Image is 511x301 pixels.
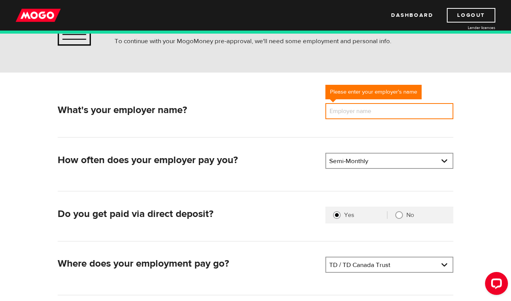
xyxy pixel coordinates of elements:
[58,154,320,166] h2: How often does your employer pay you?
[447,8,495,23] a: Logout
[325,103,387,119] label: Employer name
[115,37,391,46] p: To continue with your MogoMoney pre-approval, we'll need some employment and personal info.
[391,8,433,23] a: Dashboard
[325,85,422,99] div: Please enter your employer's name
[16,8,61,23] img: mogo_logo-11ee424be714fa7cbb0f0f49df9e16ec.png
[344,211,387,219] label: Yes
[406,211,446,219] label: No
[438,25,495,31] a: Lender licences
[395,211,403,219] input: No
[333,211,341,219] input: Yes
[58,208,320,220] h2: Do you get paid via direct deposit?
[58,258,320,270] h2: Where does your employment pay go?
[58,104,320,116] h2: What's your employer name?
[479,269,511,301] iframe: LiveChat chat widget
